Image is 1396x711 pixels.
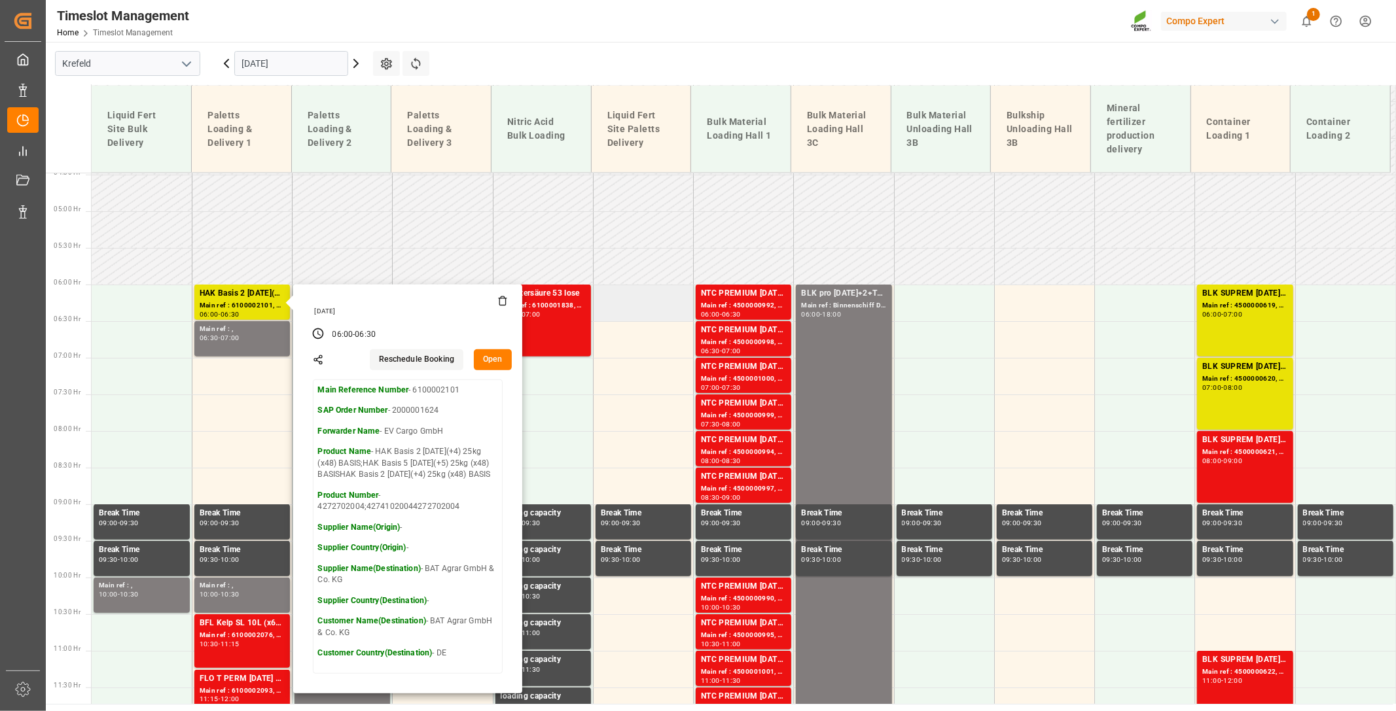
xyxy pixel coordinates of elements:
[1224,678,1243,684] div: 12:00
[57,6,189,26] div: Timeslot Management
[722,385,741,390] div: 07:30
[1202,300,1287,311] div: Main ref : 4500000619, 2000000565
[1224,520,1243,526] div: 09:30
[701,287,786,300] div: NTC PREMIUM [DATE]+3+TE BULK
[219,311,221,317] div: -
[1221,557,1223,563] div: -
[200,335,219,341] div: 06:30
[118,557,120,563] div: -
[221,557,240,563] div: 10:00
[522,703,541,709] div: 12:00
[1121,557,1123,563] div: -
[318,648,433,657] strong: Customer Country(Destination)
[1221,678,1223,684] div: -
[722,494,741,500] div: 09:00
[1221,520,1223,526] div: -
[1224,458,1243,464] div: 09:00
[722,458,741,464] div: 08:30
[1101,96,1180,162] div: Mineral fertilizer production delivery
[501,544,586,557] div: loading capacity
[1321,557,1323,563] div: -
[701,667,786,678] div: Main ref : 4500001001, 2000001025
[200,311,219,317] div: 06:00
[1001,103,1080,155] div: Bulkship Unloading Hall 3B
[1202,653,1287,667] div: BLK SUPREM [DATE] 25KG (x42) INT MTO
[219,335,221,341] div: -
[701,678,720,684] div: 11:00
[1202,360,1287,373] div: BLK SUPREM [DATE] 25KG (x42) INT MTO
[801,557,820,563] div: 09:30
[355,329,376,341] div: 06:30
[1123,520,1142,526] div: 09:30
[200,696,219,702] div: 11:15
[601,544,686,557] div: Break Time
[1202,434,1287,447] div: BLK SUPREM [DATE] 25KG (x42) INT MTO
[1303,557,1322,563] div: 09:30
[923,557,942,563] div: 10:00
[202,103,281,155] div: Paletts Loading & Delivery 1
[701,544,786,557] div: Break Time
[99,557,118,563] div: 09:30
[118,591,120,597] div: -
[801,507,886,520] div: Break Time
[720,678,722,684] div: -
[602,103,681,155] div: Liquid Fert Site Paletts Delivery
[318,543,406,552] strong: Supplier Country(Origin)
[54,352,81,359] span: 07:00 Hr
[102,103,181,155] div: Liquid Fert Site Bulk Delivery
[701,421,720,427] div: 07:30
[701,557,720,563] div: 09:30
[54,498,81,506] span: 09:00 Hr
[118,520,120,526] div: -
[370,349,463,370] button: Reschedule Booking
[701,434,786,447] div: NTC PREMIUM [DATE]+3+TE BULK
[1303,544,1388,557] div: Break Time
[701,617,786,630] div: NTC PREMIUM [DATE]+3+TE BULK
[1023,557,1042,563] div: 10:00
[1321,520,1323,526] div: -
[1324,520,1343,526] div: 09:30
[318,426,497,438] p: - EV Cargo GmbH
[501,617,586,630] div: loading capacity
[318,564,421,573] strong: Supplier Name(Destination)
[801,311,820,317] div: 06:00
[1202,311,1221,317] div: 06:00
[902,507,987,520] div: Break Time
[402,103,480,155] div: Paletts Loading & Delivery 3
[318,616,497,638] p: - BAT Agrar GmbH & Co. KG
[318,595,497,607] p: -
[200,580,285,591] div: Main ref : ,
[1202,373,1287,385] div: Main ref : 4500000620, 2000000565
[701,690,786,703] div: NTC PREMIUM [DATE]+3+TE BULK
[701,300,786,311] div: Main ref : 4500000992, 2000001025
[702,110,780,148] div: Bulk Material Loading Hall 1
[176,54,196,74] button: open menu
[522,311,541,317] div: 07:00
[522,593,541,599] div: 10:30
[318,616,426,625] strong: Customer Name(Destination)
[501,653,586,667] div: loading capacity
[54,279,81,286] span: 06:00 Hr
[54,389,81,396] span: 07:30 Hr
[318,563,497,586] p: - BAT Agrar GmbH & Co. KG
[200,324,285,335] div: Main ref : ,
[332,329,353,341] div: 06:00
[722,641,741,647] div: 11:00
[1102,544,1187,557] div: Break Time
[722,348,741,354] div: 07:00
[1221,311,1223,317] div: -
[701,458,720,464] div: 08:00
[54,205,81,213] span: 05:00 Hr
[221,641,240,647] div: 11:15
[57,28,79,37] a: Home
[55,51,200,76] input: Type to search/select
[1161,9,1292,33] button: Compo Expert
[1202,520,1221,526] div: 09:00
[501,703,520,709] div: 11:30
[120,591,139,597] div: 10:30
[701,348,720,354] div: 06:30
[701,311,720,317] div: 06:00
[99,591,118,597] div: 10:00
[353,329,355,341] div: -
[701,494,720,500] div: 08:30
